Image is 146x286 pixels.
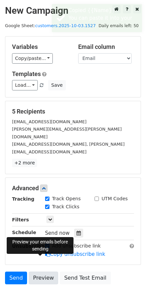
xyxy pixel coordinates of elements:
small: [EMAIL_ADDRESS][DOMAIN_NAME], [PERSON_NAME][EMAIL_ADDRESS][DOMAIN_NAME] [12,142,125,154]
button: Save [48,80,65,90]
label: UTM Codes [102,195,128,202]
small: Google Sheet: [5,23,96,28]
a: customers.2025-10-03.1527 [35,23,96,28]
small: [EMAIL_ADDRESS][DOMAIN_NAME] [12,119,87,124]
a: Preview [29,272,58,284]
h5: Email column [78,43,134,51]
label: Add unsubscribe link [52,242,101,249]
h5: Variables [12,43,68,51]
strong: Filters [12,217,29,222]
a: Templates [12,70,41,77]
a: Copy unsubscribe link [45,251,105,257]
small: [PERSON_NAME][EMAIL_ADDRESS][PERSON_NAME][DOMAIN_NAME] [12,127,122,139]
a: Send Test Email [60,272,111,284]
a: Send [5,272,27,284]
h5: Advanced [12,185,134,192]
div: Preview your emails before sending [7,237,74,254]
strong: Schedule [12,230,36,235]
a: +2 more [12,159,37,167]
a: Copy/paste... [12,53,53,64]
div: Copied {{Name}}. You can paste it into your email. [68,7,139,29]
strong: Tracking [12,196,34,202]
label: Track Opens [52,195,81,202]
label: Track Clicks [52,203,80,210]
span: Send now [45,230,70,236]
h2: New Campaign [5,5,141,16]
a: Load... [12,80,38,90]
h5: 5 Recipients [12,108,134,115]
iframe: Chat Widget [113,254,146,286]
